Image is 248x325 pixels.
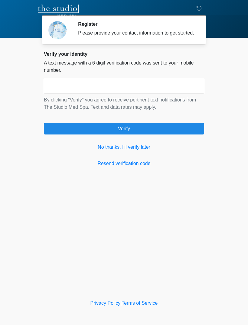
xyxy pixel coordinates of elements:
[78,21,195,27] h2: Register
[44,123,204,134] button: Verify
[78,29,195,37] div: Please provide your contact information to get started.
[48,21,67,39] img: Agent Avatar
[120,300,122,306] a: |
[44,51,204,57] h2: Verify your identity
[44,59,204,74] p: A text message with a 6 digit verification code was sent to your mobile number.
[44,96,204,111] p: By clicking "Verify" you agree to receive pertinent text notifications from The Studio Med Spa. T...
[38,5,79,17] img: The Studio Med Spa Logo
[90,300,121,306] a: Privacy Policy
[122,300,158,306] a: Terms of Service
[44,160,204,167] a: Resend verification code
[44,144,204,151] a: No thanks, I'll verify later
